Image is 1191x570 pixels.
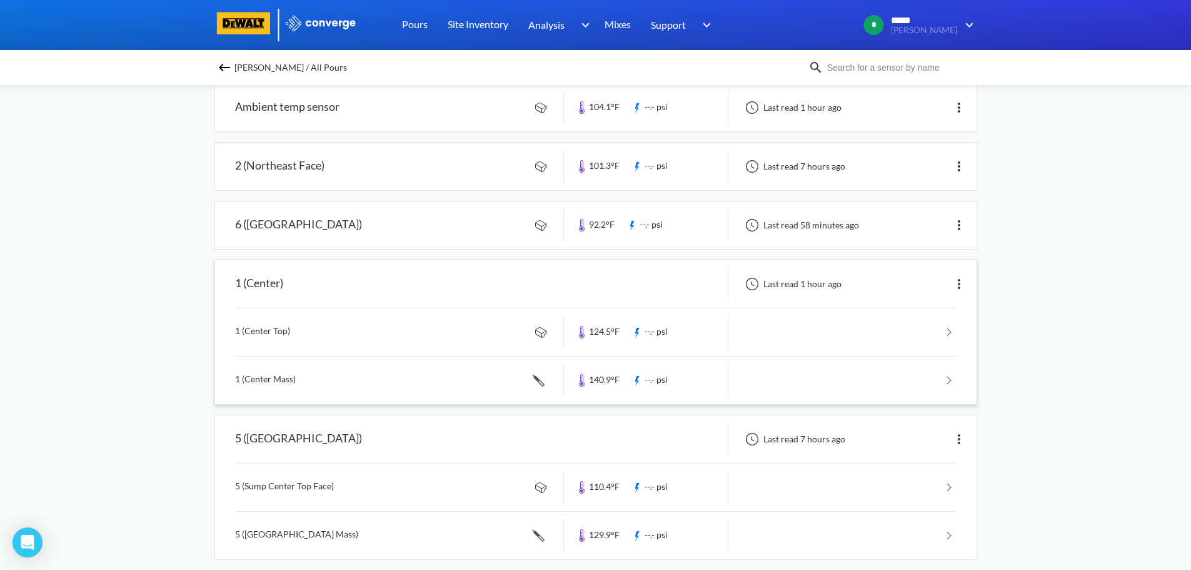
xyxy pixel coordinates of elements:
img: downArrow.svg [957,18,977,33]
img: logo_ewhite.svg [284,15,357,31]
div: 1 (Center) [235,268,283,300]
div: Open Intercom Messenger [13,527,43,557]
input: Search for a sensor by name [823,61,975,74]
span: [PERSON_NAME] / All Pours [234,59,347,76]
span: Analysis [528,17,565,33]
img: more.svg [952,277,967,292]
span: Support [651,17,686,33]
img: backspace.svg [217,60,232,75]
img: icon-search.svg [808,60,823,75]
img: more.svg [952,159,967,174]
img: more.svg [952,432,967,447]
div: Last read 1 hour ago [738,277,845,292]
img: logo-dewalt.svg [214,12,273,34]
img: downArrow.svg [695,18,715,33]
span: [PERSON_NAME] [891,26,957,35]
img: downArrow.svg [573,18,593,33]
div: 5 ([GEOGRAPHIC_DATA]) [235,423,362,455]
div: Last read 7 hours ago [738,432,849,447]
img: more.svg [952,218,967,233]
img: more.svg [952,100,967,115]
